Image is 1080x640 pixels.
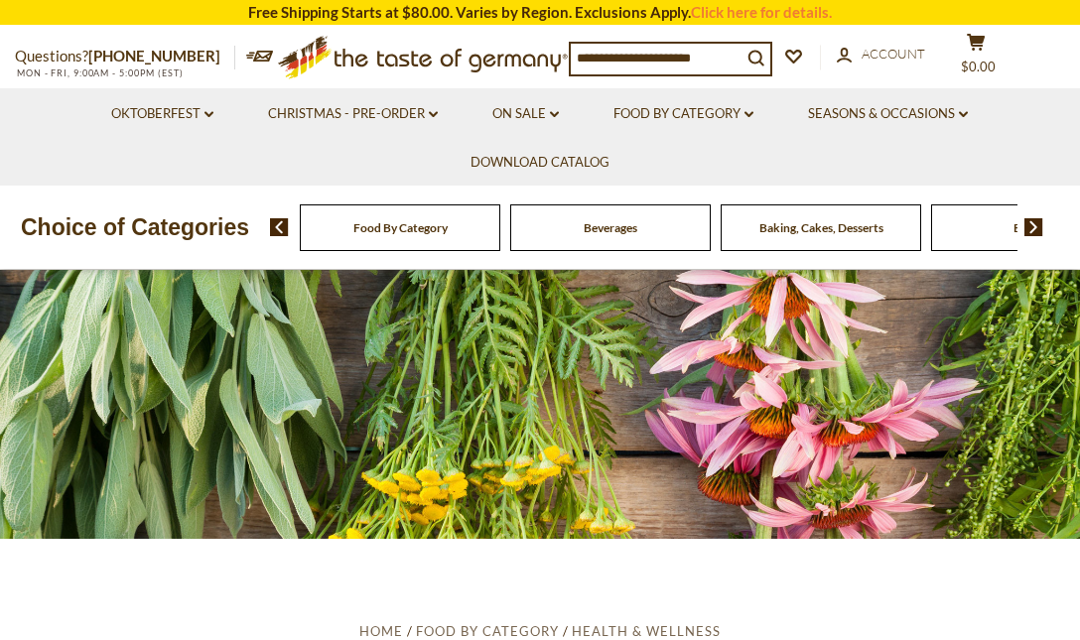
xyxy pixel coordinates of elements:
[808,103,968,125] a: Seasons & Occasions
[572,623,721,639] a: Health & Wellness
[353,220,448,235] a: Food By Category
[584,220,637,235] a: Beverages
[416,623,559,639] a: Food By Category
[268,103,438,125] a: Christmas - PRE-ORDER
[111,103,213,125] a: Oktoberfest
[946,33,1006,82] button: $0.00
[759,220,883,235] a: Baking, Cakes, Desserts
[961,59,996,74] span: $0.00
[862,46,925,62] span: Account
[270,218,289,236] img: previous arrow
[88,47,220,64] a: [PHONE_NUMBER]
[613,103,753,125] a: Food By Category
[837,44,925,65] a: Account
[1024,218,1043,236] img: next arrow
[691,3,832,21] a: Click here for details.
[359,623,403,639] a: Home
[15,44,235,69] p: Questions?
[492,103,559,125] a: On Sale
[471,152,609,174] a: Download Catalog
[15,67,184,78] span: MON - FRI, 9:00AM - 5:00PM (EST)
